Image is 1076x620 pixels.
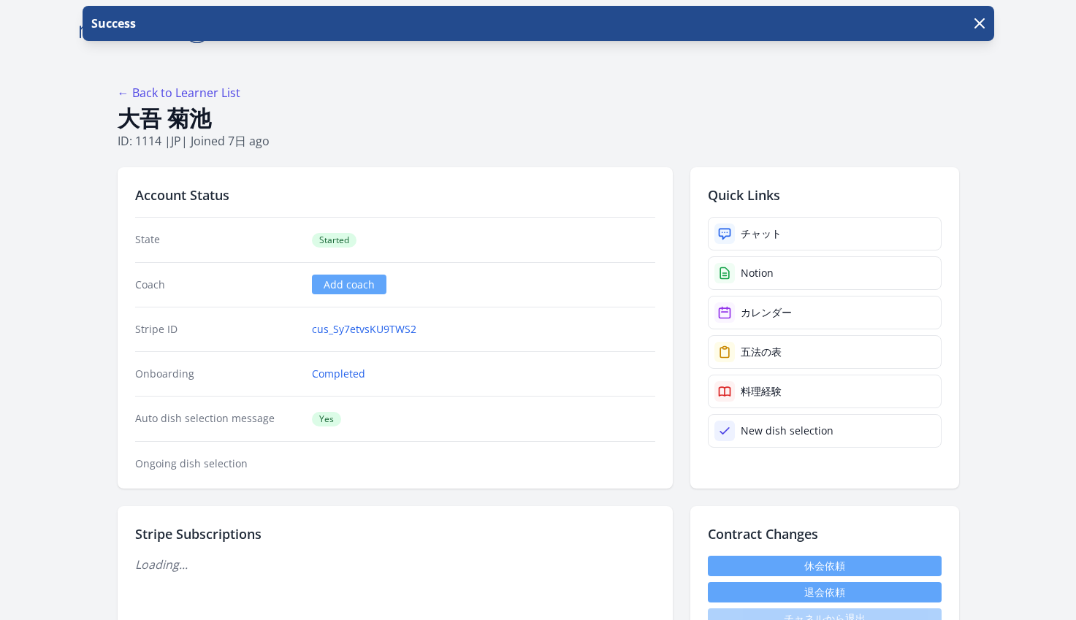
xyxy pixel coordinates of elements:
[88,15,136,32] p: Success
[741,424,833,438] div: New dish selection
[741,345,782,359] div: 五法の表
[708,335,942,369] a: 五法の表
[741,266,774,280] div: Notion
[135,367,301,381] dt: Onboarding
[708,296,942,329] a: カレンダー
[708,582,942,602] button: 退会依頼
[135,556,655,573] p: Loading...
[135,524,655,544] h2: Stripe Subscriptions
[312,322,416,337] a: cus_Sy7etvsKU9TWS2
[312,367,365,381] a: Completed
[135,322,301,337] dt: Stripe ID
[312,412,341,426] span: Yes
[708,556,942,576] a: 休会依頼
[312,275,386,294] a: Add coach
[708,414,942,448] a: New dish selection
[708,217,942,250] a: チャット
[312,233,356,248] span: Started
[135,185,655,205] h2: Account Status
[708,256,942,290] a: Notion
[171,133,181,149] span: jp
[118,104,959,132] h1: 大吾 菊池
[708,185,942,205] h2: Quick Links
[708,375,942,408] a: 料理経験
[135,278,301,292] dt: Coach
[708,524,942,544] h2: Contract Changes
[135,411,301,426] dt: Auto dish selection message
[741,384,782,399] div: 料理経験
[135,232,301,248] dt: State
[118,85,240,101] a: ← Back to Learner List
[135,456,301,471] dt: Ongoing dish selection
[741,305,792,320] div: カレンダー
[741,226,782,241] div: チャット
[118,132,959,150] p: ID: 1114 | | Joined 7日 ago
